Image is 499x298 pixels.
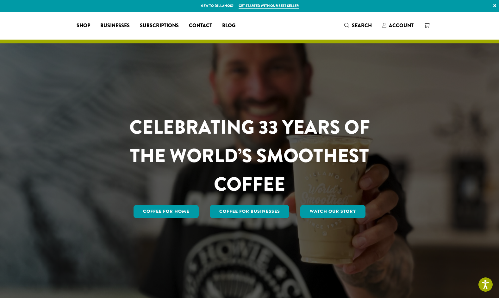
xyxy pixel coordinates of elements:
[140,22,179,30] span: Subscriptions
[189,22,212,30] span: Contact
[72,21,95,31] a: Shop
[239,3,299,9] a: Get started with our best seller
[77,22,90,30] span: Shop
[134,205,199,218] a: Coffee for Home
[389,22,414,29] span: Account
[210,205,290,218] a: Coffee For Businesses
[111,113,389,199] h1: CELEBRATING 33 YEARS OF THE WORLD’S SMOOTHEST COFFEE
[339,20,377,31] a: Search
[352,22,372,29] span: Search
[100,22,130,30] span: Businesses
[222,22,235,30] span: Blog
[300,205,365,218] a: Watch Our Story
